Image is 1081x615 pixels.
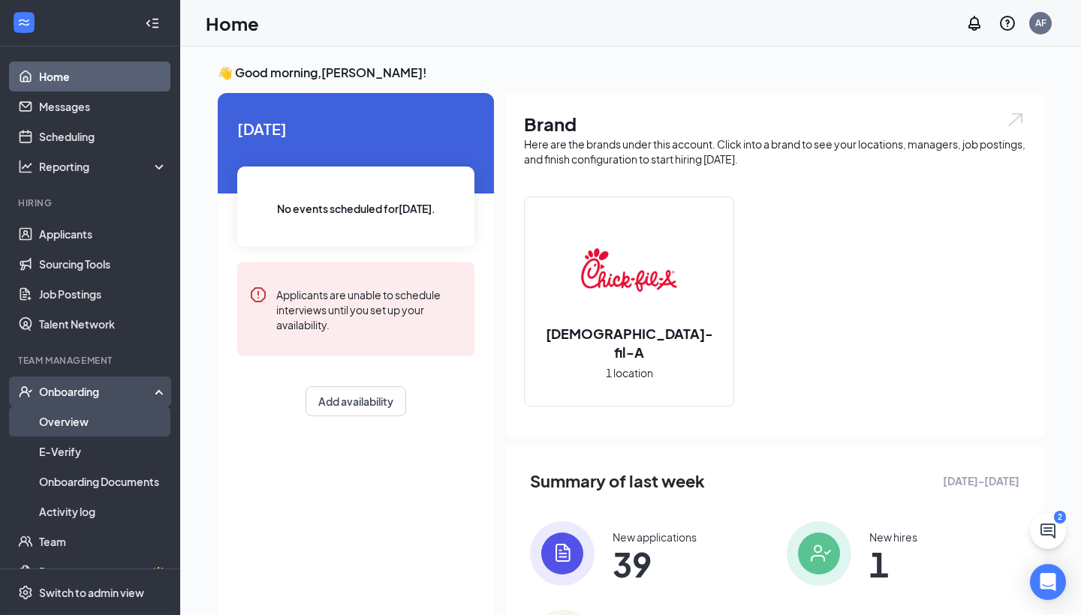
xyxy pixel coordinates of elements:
span: [DATE] [237,117,474,140]
a: Scheduling [39,121,167,151]
a: Home [39,61,167,91]
span: 39 [613,550,697,577]
div: Reporting [39,159,168,174]
img: Chick-fil-A [581,222,677,318]
div: New applications [613,529,697,544]
div: Applicants are unable to schedule interviews until you set up your availability. [276,286,462,332]
a: Overview [39,406,167,436]
img: icon [787,521,851,586]
a: Team [39,526,167,556]
svg: QuestionInfo [998,14,1016,32]
h1: Brand [524,111,1025,136]
div: New hires [869,529,917,544]
a: Applicants [39,219,167,249]
svg: ChatActive [1039,522,1057,540]
a: Activity log [39,496,167,526]
a: Onboarding Documents [39,466,167,496]
span: Summary of last week [530,468,705,494]
svg: Analysis [18,159,33,174]
svg: Error [249,286,267,304]
div: Here are the brands under this account. Click into a brand to see your locations, managers, job p... [524,136,1025,166]
h1: Home [206,10,259,36]
div: Open Intercom Messenger [1030,564,1066,600]
svg: Settings [18,585,33,600]
h3: 👋 Good morning, [PERSON_NAME] ! [218,64,1043,81]
div: Onboarding [39,384,155,399]
div: Hiring [18,196,164,209]
a: Sourcing Tools [39,249,167,279]
img: open.6027fd2a22e1237b5b06.svg [1006,111,1025,128]
span: [DATE] - [DATE] [943,472,1019,489]
div: AF [1035,16,1046,29]
a: E-Verify [39,436,167,466]
div: Team Management [18,354,164,367]
svg: WorkstreamLogo [17,15,32,30]
span: 1 [869,550,917,577]
button: ChatActive [1030,513,1066,549]
div: 2 [1054,511,1066,523]
a: Messages [39,91,167,121]
span: 1 location [606,364,653,381]
img: icon [530,521,595,586]
span: No events scheduled for [DATE] . [277,200,435,217]
a: Job Postings [39,279,167,309]
svg: UserCheck [18,384,33,399]
svg: Notifications [965,14,983,32]
a: DocumentsCrown [39,556,167,586]
button: Add availability [306,386,406,416]
a: Talent Network [39,309,167,339]
h2: [DEMOGRAPHIC_DATA]-fil-A [525,324,733,361]
div: Switch to admin view [39,585,144,600]
svg: Collapse [145,16,160,31]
